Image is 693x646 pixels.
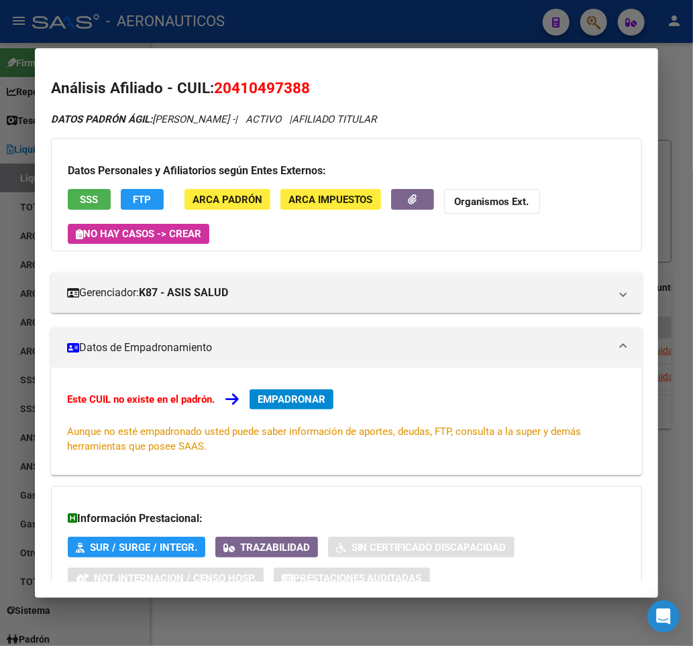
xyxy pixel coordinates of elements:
h3: Información Prestacional: [68,511,626,527]
button: SUR / SURGE / INTEGR. [68,537,205,558]
button: FTP [121,189,164,210]
span: Prestaciones Auditadas [293,572,422,584]
div: Open Intercom Messenger [647,600,680,633]
span: Trazabilidad [240,541,310,554]
button: Trazabilidad [215,537,318,558]
button: Sin Certificado Discapacidad [328,537,515,558]
mat-panel-title: Gerenciador: [67,285,610,301]
span: ARCA Impuestos [288,194,373,206]
button: SSS [68,189,111,210]
button: EMPADRONAR [250,389,333,409]
strong: K87 - ASIS SALUD [139,285,228,301]
h3: Datos Personales y Afiliatorios según Entes Externos: [68,163,626,179]
button: No hay casos -> Crear [68,224,209,244]
span: No hay casos -> Crear [76,228,201,240]
i: | ACTIVO | [51,113,377,125]
button: ARCA Padrón [184,189,270,210]
mat-expansion-panel-header: Gerenciador:K87 - ASIS SALUD [51,273,643,313]
button: ARCA Impuestos [280,189,381,210]
span: ARCA Padrón [193,194,262,206]
span: Not. Internacion / Censo Hosp. [94,572,256,584]
span: SUR / SURGE / INTEGR. [90,541,197,554]
span: SSS [80,194,98,206]
span: FTP [133,194,151,206]
strong: Este CUIL no existe en el padrón. [67,393,215,405]
h2: Análisis Afiliado - CUIL: [51,77,643,100]
button: Not. Internacion / Censo Hosp. [68,568,264,588]
span: Sin Certificado Discapacidad [352,541,507,554]
button: Organismos Ext. [444,189,540,214]
span: EMPADRONAR [258,393,325,405]
span: Aunque no esté empadronado usted puede saber información de aportes, deudas, FTP, consulta a la s... [67,426,582,452]
mat-expansion-panel-header: Datos de Empadronamiento [51,328,643,368]
strong: DATOS PADRÓN ÁGIL: [51,113,152,125]
button: Prestaciones Auditadas [274,568,430,588]
span: AFILIADO TITULAR [292,113,377,125]
mat-panel-title: Datos de Empadronamiento [67,340,610,356]
strong: Organismos Ext. [455,196,529,208]
span: 20410497388 [214,79,310,96]
span: [PERSON_NAME] - [51,113,235,125]
div: Datos de Empadronamiento [51,368,643,475]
